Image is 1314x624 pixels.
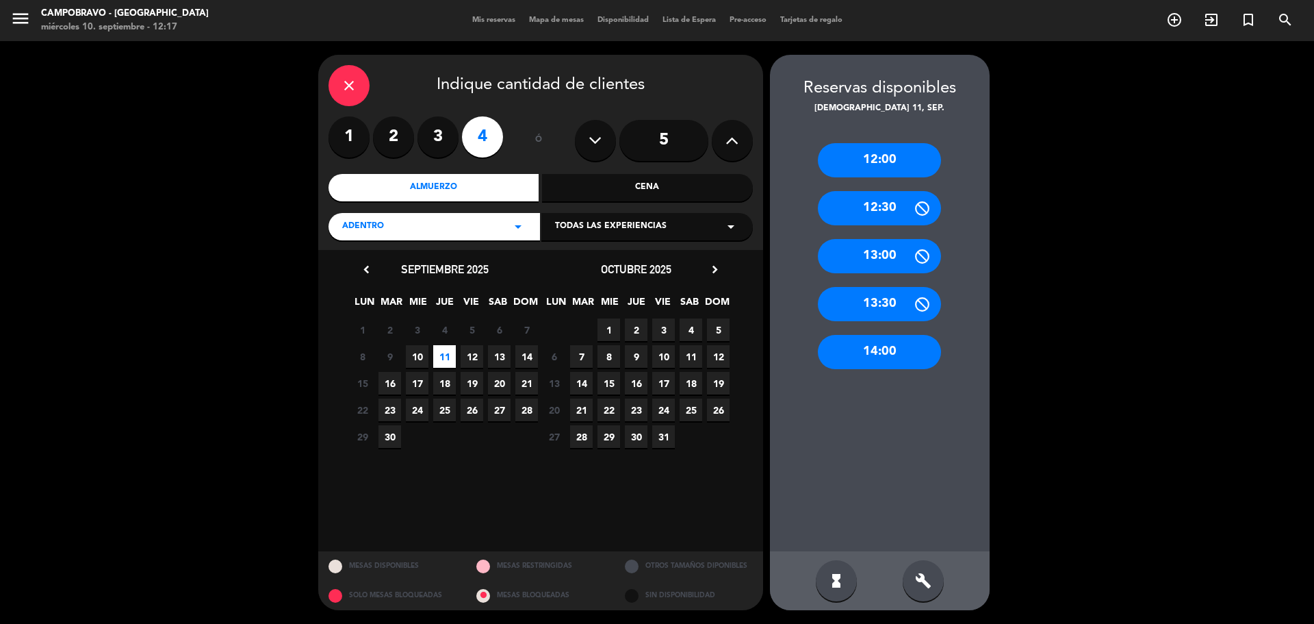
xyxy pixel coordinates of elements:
[828,573,845,589] i: hourglass_full
[318,551,467,581] div: MESAS DISPONIBLES
[407,294,429,316] span: MIE
[591,16,656,24] span: Disponibilidad
[625,345,647,368] span: 9
[770,75,990,102] div: Reservas disponibles
[1277,12,1293,28] i: search
[543,345,565,368] span: 6
[406,399,428,421] span: 24
[318,581,467,610] div: SOLO MESAS BLOQUEADAS
[328,65,753,106] div: Indique cantidad de clientes
[597,372,620,395] span: 15
[380,294,402,316] span: MAR
[351,399,374,421] span: 22
[515,372,538,395] span: 21
[818,191,941,225] div: 12:30
[707,399,730,421] span: 26
[461,399,483,421] span: 26
[406,372,428,395] span: 17
[656,16,723,24] span: Lista de Espera
[373,116,414,158] label: 2
[351,319,374,341] span: 1
[652,399,675,421] span: 24
[615,581,763,610] div: SIN DISPONIBILIDAD
[510,219,526,235] i: arrow_drop_down
[433,399,456,421] span: 25
[378,345,401,368] span: 9
[652,372,675,395] span: 17
[351,345,374,368] span: 8
[1166,12,1183,28] i: add_circle_outline
[570,425,593,448] span: 28
[41,21,209,34] div: miércoles 10. septiembre - 12:17
[597,425,620,448] span: 29
[359,262,374,277] i: chevron_left
[773,16,849,24] span: Tarjetas de regalo
[545,294,567,316] span: LUN
[598,294,621,316] span: MIE
[652,294,674,316] span: VIE
[488,319,511,341] span: 6
[555,220,667,234] span: Todas las experiencias
[597,319,620,341] span: 1
[818,335,941,369] div: 14:00
[488,372,511,395] span: 20
[515,345,538,368] span: 14
[570,399,593,421] span: 21
[10,8,31,29] i: menu
[461,345,483,368] span: 12
[543,372,565,395] span: 13
[466,551,615,581] div: MESAS RESTRINGIDAS
[378,425,401,448] span: 30
[625,372,647,395] span: 16
[707,372,730,395] span: 19
[818,143,941,177] div: 12:00
[708,262,722,277] i: chevron_right
[353,294,376,316] span: LUN
[513,294,536,316] span: DOM
[678,294,701,316] span: SAB
[433,372,456,395] span: 18
[517,116,561,164] div: ó
[542,174,753,201] div: Cena
[351,372,374,395] span: 15
[615,551,763,581] div: OTROS TAMAÑOS DIPONIBLES
[705,294,727,316] span: DOM
[543,425,565,448] span: 27
[406,345,428,368] span: 10
[625,425,647,448] span: 30
[915,573,931,589] i: build
[522,16,591,24] span: Mapa de mesas
[707,319,730,341] span: 5
[10,8,31,34] button: menu
[652,319,675,341] span: 3
[597,399,620,421] span: 22
[680,372,702,395] span: 18
[461,319,483,341] span: 5
[652,345,675,368] span: 10
[571,294,594,316] span: MAR
[461,372,483,395] span: 19
[378,319,401,341] span: 2
[1240,12,1257,28] i: turned_in_not
[543,399,565,421] span: 20
[401,262,489,276] span: septiembre 2025
[378,372,401,395] span: 16
[1203,12,1220,28] i: exit_to_app
[341,77,357,94] i: close
[460,294,482,316] span: VIE
[597,345,620,368] span: 8
[488,399,511,421] span: 27
[570,372,593,395] span: 14
[680,319,702,341] span: 4
[723,219,739,235] i: arrow_drop_down
[462,116,503,158] label: 4
[625,399,647,421] span: 23
[652,425,675,448] span: 31
[707,345,730,368] span: 12
[328,174,539,201] div: Almuerzo
[680,345,702,368] span: 11
[433,345,456,368] span: 11
[378,399,401,421] span: 23
[818,287,941,321] div: 13:30
[41,7,209,21] div: Campobravo - [GEOGRAPHIC_DATA]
